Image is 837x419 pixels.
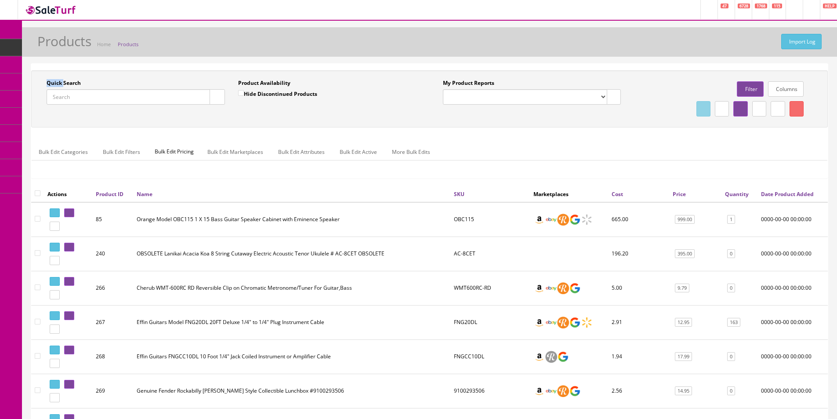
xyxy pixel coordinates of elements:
img: ebay [545,385,557,397]
a: Bulk Edit Categories [32,143,95,160]
a: 999.00 [675,215,695,224]
td: 1.94 [608,339,669,374]
a: 395.00 [675,249,695,259]
img: google_shopping [569,214,581,226]
img: amazon [533,385,545,397]
td: Orange Model OBC115 1 X 15 Bass Guitar Speaker Cabinet with Eminence Speaker [133,202,450,237]
a: Date Product Added [761,190,814,198]
td: FNG20DL [450,305,530,339]
td: 266 [92,271,133,305]
td: 0000-00-00 00:00:00 [757,339,828,374]
td: OBSOLETE Lanikai Acacia Koa 8 String Cutaway Electric Acoustic Tenor Ukulele # AC-8CET OBSOLETE [133,237,450,271]
input: Search [47,89,210,105]
td: 240 [92,237,133,271]
a: 14.95 [675,386,692,396]
td: 267 [92,305,133,339]
td: Genuine Fender Rockabilly Roth Style Collectible Lunchbox #9100293506 [133,374,450,408]
a: Filter [737,81,763,97]
img: walmart [581,317,593,328]
a: Price [673,190,686,198]
td: AC-8CET [450,237,530,271]
img: reverb [557,282,569,294]
th: Marketplaces [530,186,608,202]
a: 163 [727,318,740,327]
img: reverb [557,214,569,226]
a: 17.99 [675,352,692,361]
td: OBC115 [450,202,530,237]
td: 2.91 [608,305,669,339]
label: Product Availability [238,79,290,87]
td: 0000-00-00 00:00:00 [757,271,828,305]
img: reverb [557,317,569,328]
td: Effin Guitars Model FNG20DL 20FT Deluxe 1/4" to 1/4" Plug Instrument Cable [133,305,450,339]
span: 115 [772,4,782,8]
span: Bulk Edit Pricing [148,143,200,160]
img: google_shopping [569,282,581,294]
td: 85 [92,202,133,237]
a: Name [137,190,152,198]
label: Hide Discontinued Products [238,89,317,98]
td: 0000-00-00 00:00:00 [757,202,828,237]
a: SKU [454,190,464,198]
td: Cherub WMT-600RC RD Reversible Clip on Chromatic Metronome/Tuner For Guitar,Bass [133,271,450,305]
img: amazon [533,317,545,328]
a: 0 [727,284,735,293]
img: reverb [557,385,569,397]
td: WMT600RC-RD [450,271,530,305]
a: 1 [727,215,735,224]
img: SaleTurf [25,4,77,16]
a: Columns [768,81,804,97]
td: 0000-00-00 00:00:00 [757,374,828,408]
a: Home [97,41,111,47]
img: ebay [545,214,557,226]
a: More Bulk Edits [385,143,437,160]
td: FNGCC10DL [450,339,530,374]
a: 0 [727,352,735,361]
a: 0 [727,386,735,396]
a: Quantity [725,190,749,198]
img: reverb [545,351,557,363]
img: google_shopping [569,317,581,328]
img: ebay [545,317,557,328]
a: Bulk Edit Filters [96,143,147,160]
td: 2.56 [608,374,669,408]
span: 47 [721,4,728,8]
td: 268 [92,339,133,374]
td: 5.00 [608,271,669,305]
img: amazon [533,351,545,363]
td: 0000-00-00 00:00:00 [757,305,828,339]
th: Actions [44,186,92,202]
label: My Product Reports [443,79,494,87]
span: 1768 [755,4,767,8]
a: 9.79 [675,284,689,293]
td: Effin Guitars FNGCC10DL 10 Foot 1/4" Jack Coiled Instrument or Amplifier Cable [133,339,450,374]
td: 269 [92,374,133,408]
h1: Products [37,34,91,48]
a: 0 [727,249,735,259]
td: 665.00 [608,202,669,237]
a: Product ID [96,190,123,198]
a: Bulk Edit Attributes [271,143,332,160]
label: Quick Search [47,79,81,87]
td: 9100293506 [450,374,530,408]
td: 196.20 [608,237,669,271]
span: HELP [823,4,837,8]
img: amazon [533,282,545,294]
img: google_shopping [557,351,569,363]
img: amazon [533,214,545,226]
img: google_shopping [569,385,581,397]
img: ebay [545,282,557,294]
span: 6728 [738,4,750,8]
a: Cost [612,190,623,198]
a: Bulk Edit Marketplaces [200,143,270,160]
a: Bulk Edit Active [333,143,384,160]
td: 0000-00-00 00:00:00 [757,237,828,271]
img: walmart [581,214,593,226]
a: Import Log [781,34,822,49]
a: Products [118,41,138,47]
a: 12.95 [675,318,692,327]
input: Hide Discontinued Products [238,90,244,96]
